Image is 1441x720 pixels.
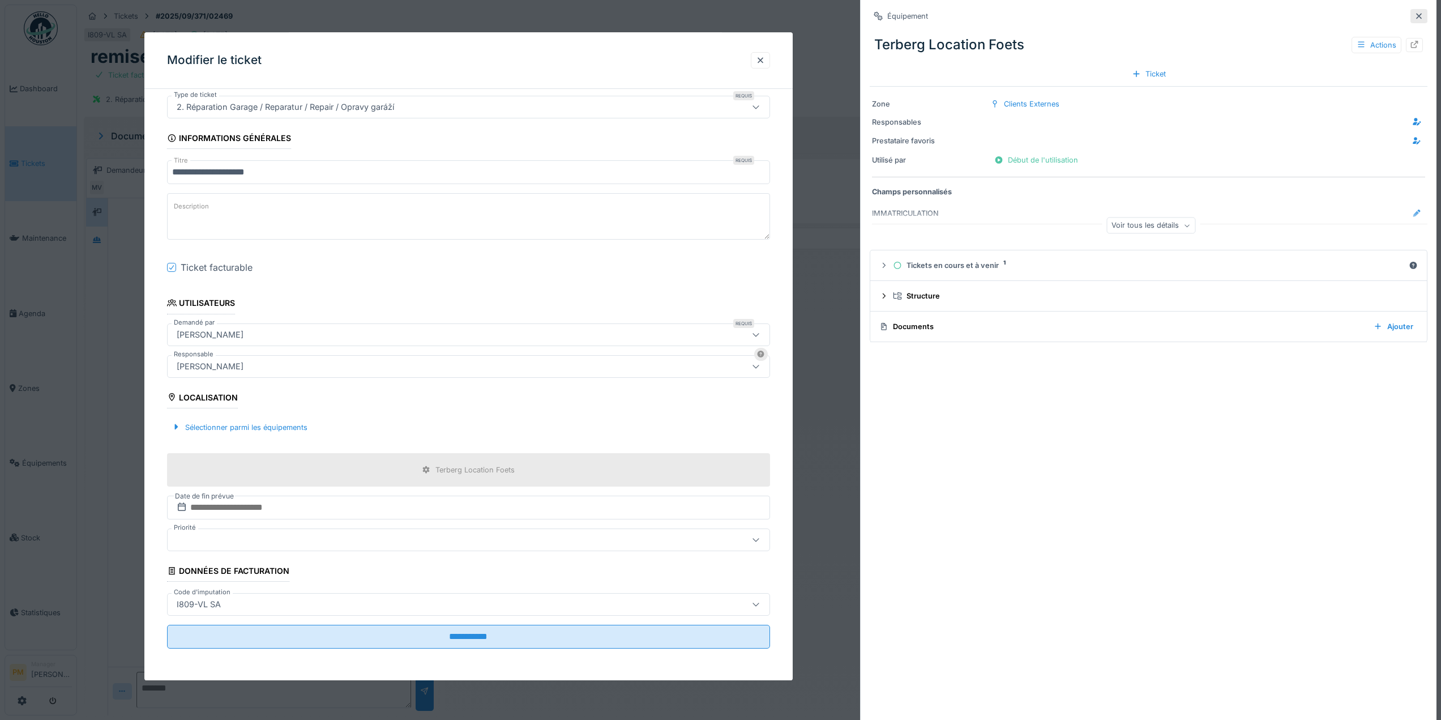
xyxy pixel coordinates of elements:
label: Type de ticket [172,90,219,100]
div: Requis [733,91,754,100]
div: Clients Externes [1004,99,1059,109]
summary: Tickets en cours et à venir1 [875,255,1422,276]
div: 2. Réparation Garage / Reparatur / Repair / Opravy garáží [172,101,399,113]
div: Équipement [887,11,928,22]
div: Ticket facturable [181,261,253,275]
label: Demandé par [172,318,217,327]
label: Priorité [172,523,198,532]
summary: DocumentsAjouter [875,316,1422,337]
div: Tickets en cours et à venir [893,260,1404,271]
div: Début de l'utilisation [990,152,1083,168]
strong: Champs personnalisés [872,186,952,197]
div: Utilisé par [872,155,985,165]
label: Description [172,200,211,214]
div: Documents [879,321,1365,332]
div: [PERSON_NAME] [172,329,248,341]
label: Date de fin prévue [174,490,235,502]
div: Terberg Location Foets [870,30,1427,59]
div: Ajouter [1369,319,1418,334]
div: Ticket [1127,66,1170,82]
label: Code d'imputation [172,587,233,597]
div: I809-VL SA [172,598,225,611]
div: Informations générales [167,130,292,149]
div: Structure [893,291,1413,301]
label: Responsable [172,350,216,359]
h3: Modifier le ticket [167,53,262,67]
summary: Structure [875,286,1422,306]
div: Utilisateurs [167,295,236,314]
div: Données de facturation [167,563,290,582]
div: Requis [733,156,754,165]
div: Terberg Location Foets [435,465,515,475]
label: Titre [172,156,190,165]
div: [PERSON_NAME] [172,360,248,373]
div: Prestataire favoris [872,135,965,146]
div: Responsables [872,117,965,127]
div: Actions [1352,37,1401,53]
div: Sélectionner parmi les équipements [167,420,312,435]
div: Localisation [167,389,238,408]
div: Voir tous les détails [1106,218,1195,234]
div: Zone [872,99,985,109]
div: Requis [733,319,754,328]
div: IMMATRICULATION [872,208,965,219]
